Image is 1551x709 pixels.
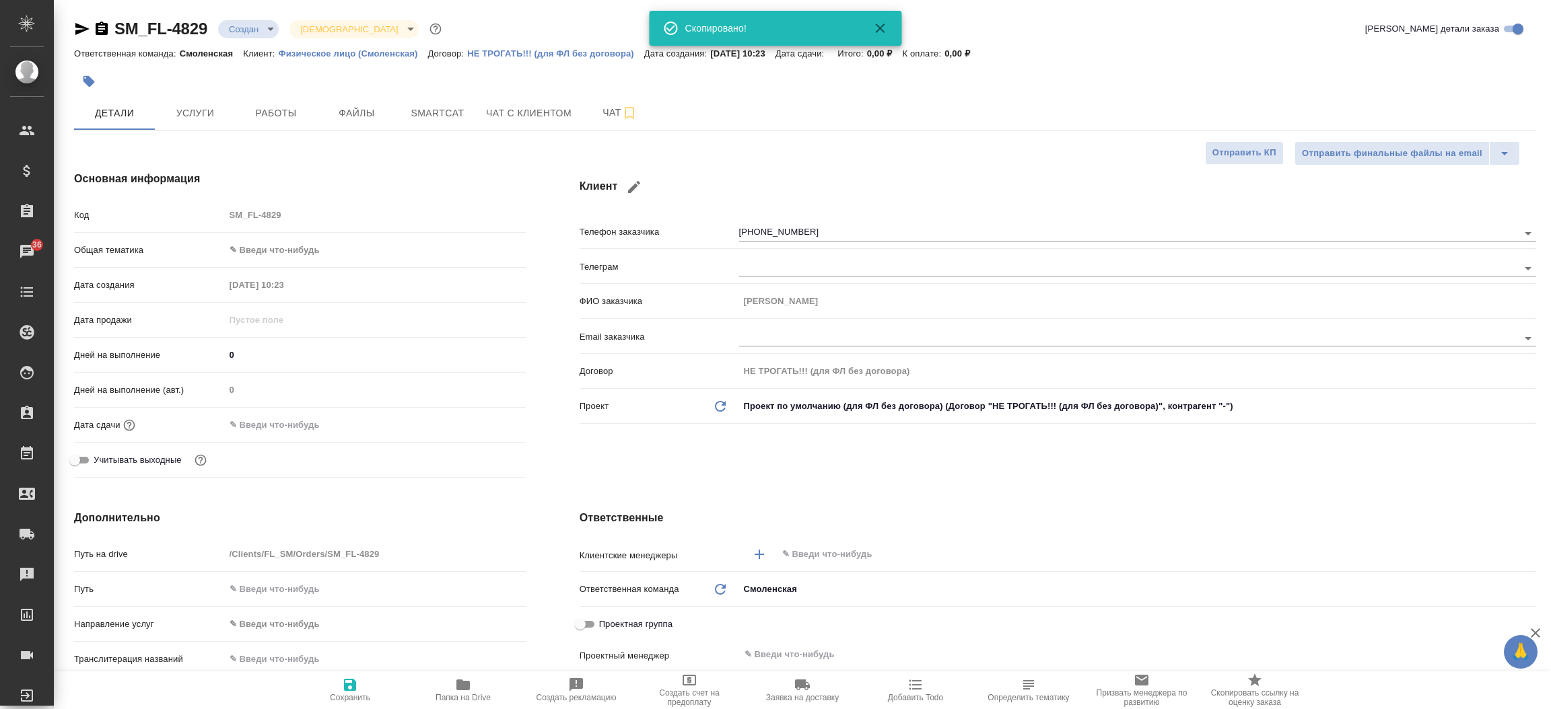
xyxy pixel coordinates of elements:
span: Призвать менеджера по развитию [1093,688,1190,707]
span: Сохранить [330,693,370,702]
button: Выбери, если сб и вс нужно считать рабочими днями для выполнения заказа. [192,451,209,469]
span: Учитывать выходные [94,453,182,467]
span: Отправить КП [1212,145,1276,161]
a: НЕ ТРОГАТЬ!!! (для ФЛ без договора) [467,47,644,59]
span: Smartcat [405,105,470,122]
input: Пустое поле [225,380,526,400]
input: Пустое поле [739,291,1536,311]
div: ✎ Введи что-нибудь [225,613,526,636]
p: ФИО заказчика [580,295,739,308]
span: Проектная группа [599,618,673,631]
div: Создан [289,20,418,38]
span: [PERSON_NAME] детали заказа [1365,22,1499,36]
input: ✎ Введи что-нибудь [225,579,526,599]
button: [DEMOGRAPHIC_DATA] [296,24,402,35]
input: Пустое поле [225,205,526,225]
button: Добавить Todo [859,671,972,709]
p: Дата создания [74,278,225,292]
button: Скопировать ссылку на оценку заказа [1198,671,1311,709]
p: Клиент: [243,48,278,59]
button: Создать счет на предоплату [633,671,746,709]
p: Путь [74,583,225,596]
p: Дата создания: [644,48,710,59]
button: Определить тематику [972,671,1085,709]
input: ✎ Введи что-нибудь [225,345,526,365]
span: Скопировать ссылку на оценку заказа [1206,688,1303,707]
p: Телефон заказчика [580,225,739,239]
p: Дней на выполнение (авт.) [74,383,225,397]
p: Код [74,209,225,222]
input: Пустое поле [225,544,526,564]
button: Призвать менеджера по развитию [1085,671,1198,709]
h4: Ответственные [580,510,1536,526]
div: Создан [218,20,279,38]
p: Проект [580,400,609,413]
div: Смоленская [739,578,1536,601]
button: Open [1519,259,1538,278]
p: Ответственная команда [580,583,679,596]
span: Папка на Drive [436,693,491,702]
div: Проект по умолчанию (для ФЛ без договора) (Договор "НЕ ТРОГАТЬ!!! (для ФЛ без договора)", контраг... [739,395,1536,418]
p: Дата продажи [74,313,225,327]
p: Дата сдачи [74,418,120,432]
button: Open [1529,553,1531,556]
p: Ответственная команда: [74,48,180,59]
a: Физическое лицо (Смоленская) [278,47,427,59]
button: Заявка на доставку [746,671,859,709]
p: Дней на выполнение [74,348,225,362]
p: Физическое лицо (Смоленская) [278,48,427,59]
div: ✎ Введи что-нибудь [230,618,510,631]
button: Отправить финальные файлы на email [1295,141,1490,165]
span: Услуги [163,105,228,122]
button: Добавить тэг [74,67,104,96]
span: 36 [24,238,50,252]
p: Итого: [837,48,866,59]
button: Скопировать ссылку [94,21,110,37]
p: НЕ ТРОГАТЬ!!! (для ФЛ без договора) [467,48,644,59]
button: Закрыть [864,20,897,36]
button: Скопировать ссылку для ЯМессенджера [74,21,90,37]
input: ✎ Введи что-нибудь [225,415,343,435]
a: SM_FL-4829 [114,20,207,38]
span: Чат [588,104,652,121]
input: Пустое поле [225,275,343,295]
button: Если добавить услуги и заполнить их объемом, то дата рассчитается автоматически [120,416,138,434]
span: Чат с клиентом [486,105,572,122]
p: [DATE] 10:23 [710,48,775,59]
span: Определить тематику [988,693,1069,702]
p: 0,00 ₽ [944,48,980,59]
button: Создан [225,24,263,35]
button: Добавить менеджера [743,538,775,570]
p: Путь на drive [74,548,225,561]
button: Open [1519,329,1538,348]
p: 0,00 ₽ [867,48,903,59]
button: Сохранить [294,671,407,709]
span: Создать счет на предоплату [641,688,738,707]
span: Работы [244,105,308,122]
p: Email заказчика [580,330,739,344]
p: Смоленская [180,48,244,59]
span: Добавить Todo [888,693,943,702]
div: split button [1295,141,1520,165]
span: Создать рекламацию [537,693,617,702]
p: Договор [580,365,739,378]
p: Телеграм [580,260,739,274]
button: Доп статусы указывают на важность/срочность заказа [427,20,444,38]
button: Папка на Drive [407,671,520,709]
button: Open [1519,224,1538,243]
p: Договор: [428,48,468,59]
a: 36 [3,235,50,268]
span: 🙏 [1509,638,1532,666]
p: Транслитерация названий [74,652,225,666]
h4: Дополнительно [74,510,526,526]
p: Клиентские менеджеры [580,549,739,562]
h4: Основная информация [74,171,526,187]
input: ✎ Введи что-нибудь [743,646,1487,663]
svg: Подписаться [621,105,637,121]
div: Скопировано! [685,22,854,35]
button: Создать рекламацию [520,671,633,709]
p: Направление услуг [74,618,225,631]
span: Детали [82,105,147,122]
input: ✎ Введи что-нибудь [225,649,526,669]
p: К оплате: [902,48,944,59]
